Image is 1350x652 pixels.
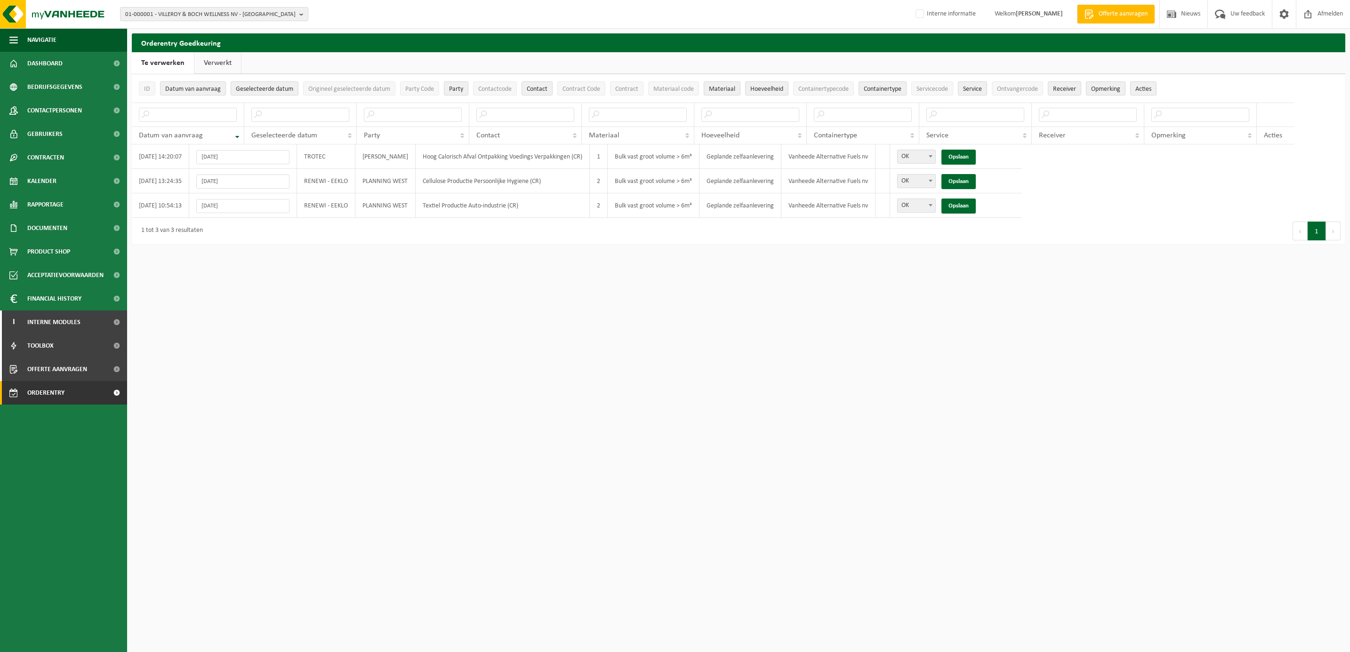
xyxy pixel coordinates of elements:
[165,86,221,93] span: Datum van aanvraag
[139,81,155,95] button: IDID: Activate to sort
[449,86,463,93] span: Party
[814,132,857,139] span: Containertype
[562,86,600,93] span: Contract Code
[859,81,907,95] button: ContainertypeContainertype: Activate to sort
[27,310,80,334] span: Interne modules
[898,150,935,163] span: OK
[27,52,63,75] span: Dashboard
[699,144,781,169] td: Geplande zelfaanlevering
[9,310,18,334] span: I
[557,81,605,95] button: Contract CodeContract Code: Activate to sort
[897,150,936,164] span: OK
[355,193,416,218] td: PLANNING WEST
[608,144,699,169] td: Bulk vast groot volume > 6m³
[864,86,901,93] span: Containertype
[798,86,849,93] span: Containertypecode
[236,86,293,93] span: Geselecteerde datum
[476,132,500,139] span: Contact
[648,81,699,95] button: Materiaal codeMateriaal code: Activate to sort
[992,81,1043,95] button: OntvangercodeOntvangercode: Activate to sort
[522,81,553,95] button: ContactContact: Activate to sort
[914,7,976,21] label: Interne informatie
[1086,81,1125,95] button: OpmerkingOpmerking: Activate to sort
[27,358,87,381] span: Offerte aanvragen
[132,33,1345,52] h2: Orderentry Goedkeuring
[27,99,82,122] span: Contactpersonen
[1048,81,1081,95] button: ReceiverReceiver: Activate to sort
[958,81,987,95] button: ServiceService: Activate to sort
[610,81,643,95] button: ContractContract: Activate to sort
[132,169,189,193] td: [DATE] 13:24:35
[400,81,439,95] button: Party CodeParty Code: Activate to sort
[997,86,1038,93] span: Ontvangercode
[27,240,70,263] span: Product Shop
[590,169,608,193] td: 2
[27,216,67,240] span: Documenten
[898,199,935,212] span: OK
[416,144,590,169] td: Hoog Calorisch Afval Ontpakking Voedings Verpakkingen (CR)
[1293,222,1308,240] button: Previous
[941,150,976,165] a: Opslaan
[745,81,788,95] button: HoeveelheidHoeveelheid: Activate to sort
[608,169,699,193] td: Bulk vast groot volume > 6m³
[144,86,150,93] span: ID
[27,334,54,358] span: Toolbox
[444,81,468,95] button: PartyParty: Activate to sort
[963,86,982,93] span: Service
[194,52,241,74] a: Verwerkt
[699,193,781,218] td: Geplande zelfaanlevering
[653,86,694,93] span: Materiaal code
[590,193,608,218] td: 2
[898,175,935,188] span: OK
[27,193,64,216] span: Rapportage
[589,132,619,139] span: Materiaal
[1151,132,1186,139] span: Opmerking
[364,132,380,139] span: Party
[926,132,948,139] span: Service
[231,81,298,95] button: Geselecteerde datumGeselecteerde datum: Activate to sort
[405,86,434,93] span: Party Code
[416,193,590,218] td: Textiel Productie Auto-industrie (CR)
[793,81,854,95] button: ContainertypecodeContainertypecode: Activate to sort
[1091,86,1120,93] span: Opmerking
[27,169,56,193] span: Kalender
[1039,132,1066,139] span: Receiver
[527,86,547,93] span: Contact
[132,193,189,218] td: [DATE] 10:54:13
[297,193,355,218] td: RENEWI - EEKLO
[750,86,783,93] span: Hoeveelheid
[27,122,63,146] span: Gebruikers
[251,132,317,139] span: Geselecteerde datum
[781,144,876,169] td: Vanheede Alternative Fuels nv
[132,144,189,169] td: [DATE] 14:20:07
[473,81,517,95] button: ContactcodeContactcode: Activate to sort
[615,86,638,93] span: Contract
[1096,9,1150,19] span: Offerte aanvragen
[1130,81,1157,95] button: Acties
[27,381,106,405] span: Orderentry Goedkeuring
[699,169,781,193] td: Geplande zelfaanlevering
[1308,222,1326,240] button: 1
[27,287,81,310] span: Financial History
[27,28,56,52] span: Navigatie
[137,223,203,239] div: 1 tot 3 van 3 resultaten
[308,86,390,93] span: Origineel geselecteerde datum
[1135,86,1151,93] span: Acties
[608,193,699,218] td: Bulk vast groot volume > 6m³
[27,75,82,99] span: Bedrijfsgegevens
[27,263,104,287] span: Acceptatievoorwaarden
[916,86,948,93] span: Servicecode
[1326,222,1341,240] button: Next
[1053,86,1076,93] span: Receiver
[355,169,416,193] td: PLANNING WEST
[781,169,876,193] td: Vanheede Alternative Fuels nv
[709,86,735,93] span: Materiaal
[303,81,395,95] button: Origineel geselecteerde datumOrigineel geselecteerde datum: Activate to sort
[1077,5,1155,24] a: Offerte aanvragen
[590,144,608,169] td: 1
[704,81,740,95] button: MateriaalMateriaal: Activate to sort
[27,146,64,169] span: Contracten
[1264,132,1282,139] span: Acties
[125,8,296,22] span: 01-000001 - VILLEROY & BOCH WELLNESS NV - [GEOGRAPHIC_DATA]
[478,86,512,93] span: Contactcode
